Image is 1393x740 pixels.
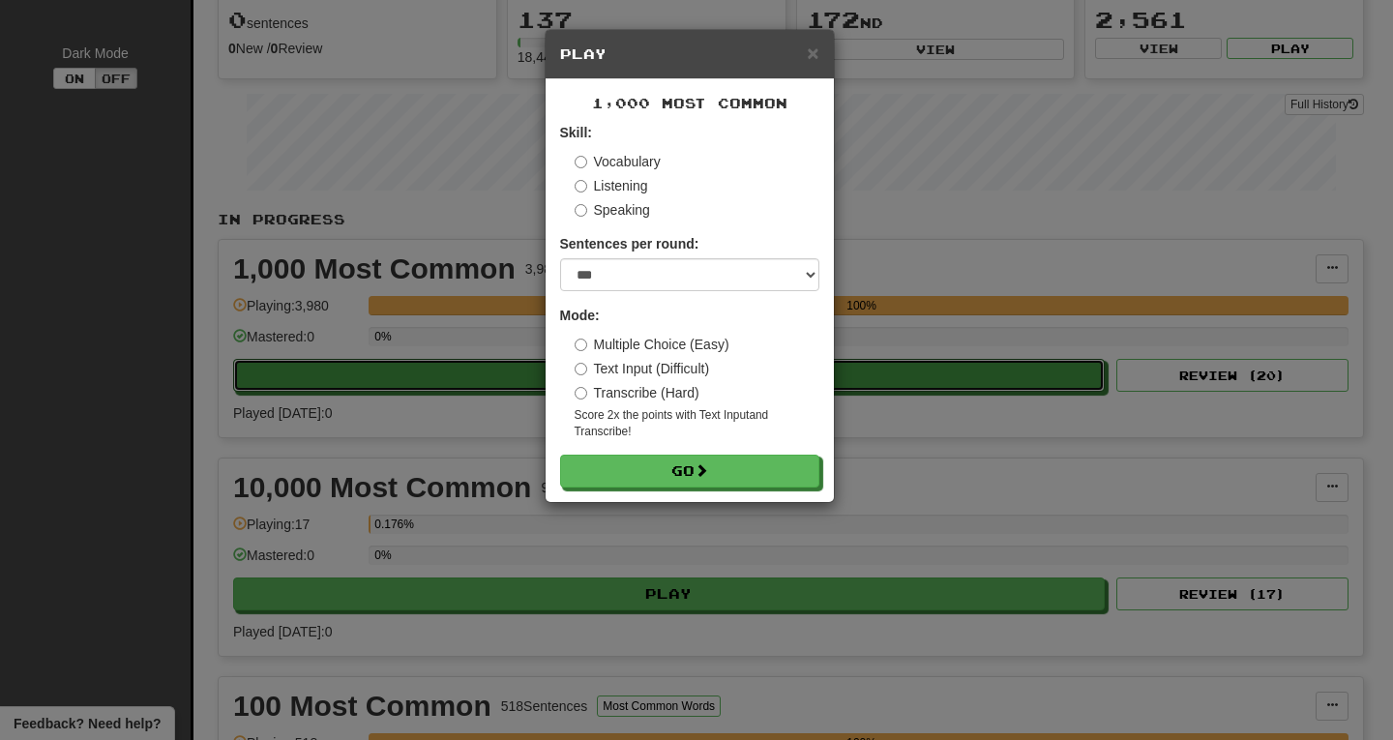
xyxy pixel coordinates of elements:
[592,95,787,111] span: 1,000 Most Common
[575,335,729,354] label: Multiple Choice (Easy)
[807,43,818,63] button: Close
[575,152,661,171] label: Vocabulary
[575,387,587,400] input: Transcribe (Hard)
[575,180,587,192] input: Listening
[807,42,818,64] span: ×
[560,455,819,488] button: Go
[575,200,650,220] label: Speaking
[575,407,819,440] small: Score 2x the points with Text Input and Transcribe !
[575,339,587,351] input: Multiple Choice (Easy)
[560,308,600,323] strong: Mode:
[560,234,699,253] label: Sentences per round:
[575,204,587,217] input: Speaking
[560,125,592,140] strong: Skill:
[575,359,710,378] label: Text Input (Difficult)
[575,363,587,375] input: Text Input (Difficult)
[575,156,587,168] input: Vocabulary
[560,44,819,64] h5: Play
[575,176,648,195] label: Listening
[575,383,699,402] label: Transcribe (Hard)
